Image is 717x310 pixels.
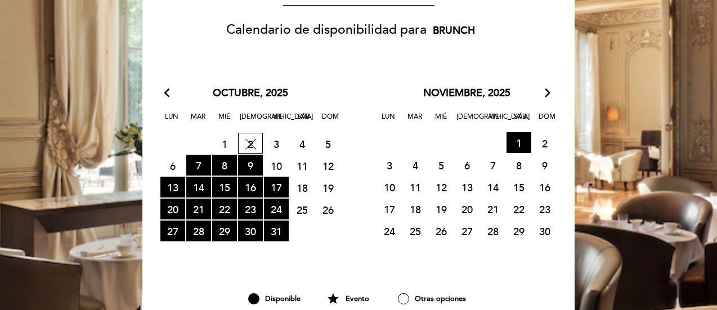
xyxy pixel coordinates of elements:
span: 19 [429,199,454,219]
span: 7 [186,155,211,176]
span: 26 [429,221,454,241]
div: Evento [316,289,379,308]
span: 30 [532,221,557,241]
span: 4 [403,155,428,176]
span: Mié [430,111,452,132]
span: 21 [186,199,211,219]
span: 23 [238,199,263,219]
span: 22 [507,199,531,219]
span: 30 [238,221,263,241]
span: [DEMOGRAPHIC_DATA] [240,111,262,132]
span: octubre, 2025 [213,86,288,101]
span: 15 [507,177,531,197]
span: 3 [377,155,402,176]
span: Sáb [509,111,532,132]
span: Calendario de disponibilidad para [226,22,427,38]
span: 10 [377,177,402,197]
span: 17 [264,177,289,197]
span: 4 [290,133,315,154]
span: [DEMOGRAPHIC_DATA] [456,111,479,132]
span: 14 [186,177,211,197]
span: 2 [238,133,263,154]
span: 27 [160,221,185,241]
i: star [326,289,340,308]
span: Mié [213,111,236,132]
span: 1 [507,132,531,153]
span: Dom [319,111,342,132]
span: 8 [507,155,531,176]
span: 1 [212,133,237,154]
span: 24 [377,221,402,241]
span: 28 [481,221,505,241]
span: 9 [238,155,263,176]
span: 26 [316,199,340,220]
span: Vie [483,111,505,132]
span: Vie [266,111,289,132]
span: 18 [403,199,428,219]
span: 28 [186,221,211,241]
span: 18 [290,177,315,198]
span: 14 [481,177,505,197]
div: Disponible [232,289,316,308]
span: 16 [238,177,263,197]
span: 6 [160,155,185,176]
span: 23 [532,199,557,219]
span: Dom [536,111,558,132]
span: 6 [455,155,480,176]
span: 31 [264,221,289,241]
span: 16 [532,177,557,197]
div: Otras opciones [379,289,485,308]
i: arrow_forward_ios [543,86,553,101]
span: 12 [429,177,454,197]
span: 11 [403,177,428,197]
span: 5 [429,155,454,176]
span: Lun [160,111,183,132]
span: noviembre, 2025 [423,86,510,101]
span: 27 [455,221,480,241]
span: Lun [377,111,400,132]
span: 8 [212,155,237,176]
span: 20 [455,199,480,219]
span: 3 [264,133,289,154]
span: 13 [160,177,185,197]
i: arrow_back_ios [164,86,174,101]
span: 11 [290,155,315,176]
span: 25 [290,199,315,220]
span: 2 [532,133,557,154]
span: 10 [264,155,289,176]
span: 24 [264,199,289,219]
span: 9 [532,155,557,176]
span: 5 [316,133,340,154]
span: 21 [481,199,505,219]
span: 25 [403,221,428,241]
span: 15 [212,177,237,197]
span: Mar [404,111,426,132]
span: 19 [316,177,340,198]
span: Mar [187,111,209,132]
span: 17 [377,199,402,219]
span: 29 [507,221,531,241]
span: 12 [316,155,340,176]
span: 22 [212,199,237,219]
span: Sáb [293,111,315,132]
span: 13 [455,177,480,197]
span: 7 [481,155,505,176]
span: 20 [160,199,185,219]
span: 29 [212,221,237,241]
